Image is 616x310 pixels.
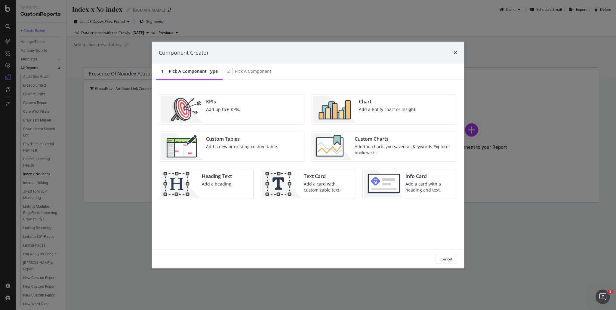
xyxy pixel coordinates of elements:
[359,98,417,105] div: Chart
[160,170,199,198] img: CtJ9-kHf.png
[206,136,278,143] div: Custom Tables
[161,68,164,74] div: 1
[206,106,240,112] div: Add up to 6 KPIs.
[608,290,613,294] span: 1
[202,173,233,180] div: Heading Text
[206,98,240,105] div: KPIs
[206,144,278,150] div: Add a new or existing custom table.
[364,170,403,198] img: 9fcGIRyhgxRLRpur6FCk681sBQ4rDmX99LnU5EkywwAAAAAElFTkSuQmCC
[405,173,453,180] div: Info Card
[454,49,457,57] div: times
[202,181,233,187] div: Add a heading.
[169,68,218,74] div: Pick a Component type
[160,133,204,160] img: CzM_nd8v.png
[160,96,204,123] img: __UUOcd1.png
[313,133,352,160] img: Chdk0Fza.png
[355,144,453,156] div: Add the charts you saved as Keywords Explorer bookmarks.
[159,49,209,57] div: Component Creator
[355,136,453,143] div: Custom Charts
[152,41,464,269] div: modal
[405,181,453,193] div: Add a card with a heading and text.
[227,68,230,74] div: 2
[436,254,457,264] button: Cancel
[441,256,452,261] div: Cancel
[304,181,352,193] div: Add a card with customizable text.
[313,96,356,123] img: BHjNRGjj.png
[596,290,610,304] iframe: Intercom live chat
[304,173,352,180] div: Text Card
[262,170,301,198] img: CIPqJSrR.png
[359,106,417,112] div: Add a Botify chart or insight.
[235,68,271,74] div: Pick a Component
